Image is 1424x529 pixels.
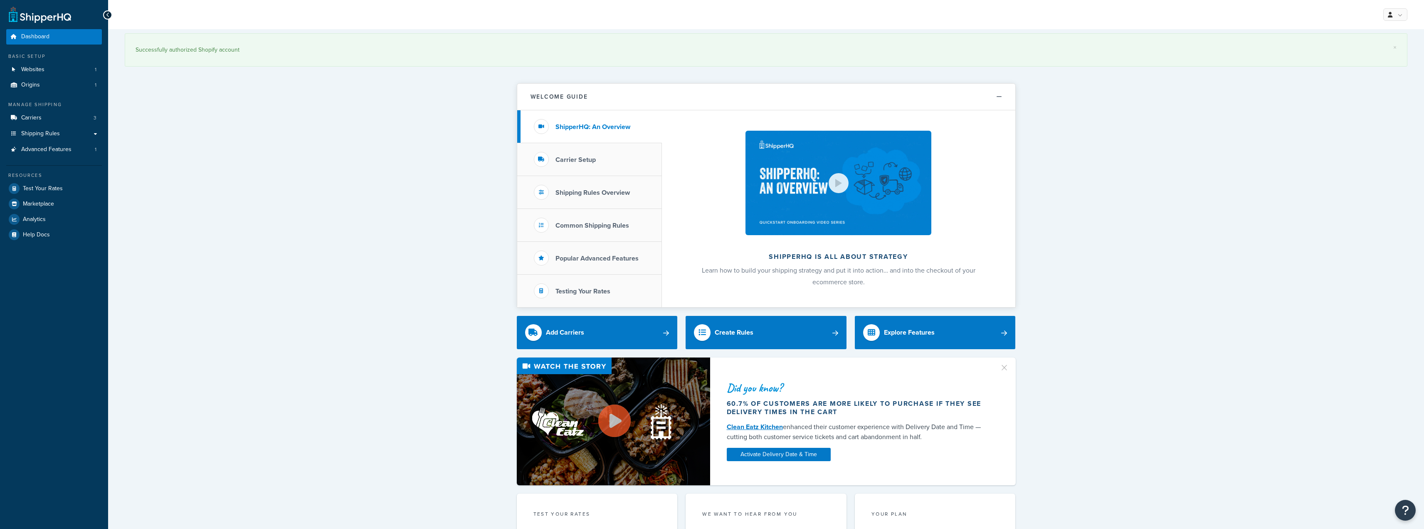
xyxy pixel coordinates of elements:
[23,216,46,223] span: Analytics
[6,62,102,77] a: Websites1
[21,114,42,122] span: Carriers
[517,358,710,485] img: Video thumbnail
[95,66,96,73] span: 1
[727,448,831,461] a: Activate Delivery Date & Time
[23,231,50,238] span: Help Docs
[555,123,630,131] h3: ShipperHQ: An Overview
[6,62,102,77] li: Websites
[21,82,40,89] span: Origins
[6,142,102,157] li: Advanced Features
[23,201,54,208] span: Marketplace
[21,130,60,137] span: Shipping Rules
[745,131,931,235] img: ShipperHQ is all about strategy
[531,94,588,100] h2: Welcome Guide
[94,114,96,122] span: 3
[884,327,935,338] div: Explore Features
[1393,44,1397,51] a: ×
[855,316,1016,349] a: Explore Features
[517,84,1015,110] button: Welcome Guide
[555,255,639,262] h3: Popular Advanced Features
[6,142,102,157] a: Advanced Features1
[21,66,44,73] span: Websites
[727,422,990,442] div: enhanced their customer experience with Delivery Date and Time — cutting both customer service ti...
[6,77,102,93] li: Origins
[136,44,1397,56] div: Successfully authorized Shopify account
[6,53,102,60] div: Basic Setup
[546,327,584,338] div: Add Carriers
[871,510,999,520] div: Your Plan
[702,510,830,518] p: we want to hear from you
[6,77,102,93] a: Origins1
[702,266,975,287] span: Learn how to build your shipping strategy and put it into action… and into the checkout of your e...
[6,126,102,142] a: Shipping Rules
[533,510,661,520] div: Test your rates
[6,196,102,211] a: Marketplace
[686,316,847,349] a: Create Rules
[517,316,678,349] a: Add Carriers
[6,181,102,196] a: Test Your Rates
[6,29,102,45] a: Dashboard
[727,400,990,416] div: 60.7% of customers are more likely to purchase if they see delivery times in the cart
[95,146,96,153] span: 1
[1395,500,1416,521] button: Open Resource Center
[6,227,102,242] a: Help Docs
[21,146,72,153] span: Advanced Features
[6,110,102,126] a: Carriers3
[555,189,630,196] h3: Shipping Rules Overview
[555,222,629,229] h3: Common Shipping Rules
[715,327,753,338] div: Create Rules
[6,212,102,227] a: Analytics
[555,288,610,295] h3: Testing Your Rates
[6,172,102,179] div: Resources
[23,185,63,192] span: Test Your Rates
[684,253,993,261] h2: ShipperHQ is all about strategy
[727,382,990,394] div: Did you know?
[95,82,96,89] span: 1
[6,101,102,108] div: Manage Shipping
[727,422,783,432] a: Clean Eatz Kitchen
[21,33,49,40] span: Dashboard
[6,110,102,126] li: Carriers
[555,156,596,164] h3: Carrier Setup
